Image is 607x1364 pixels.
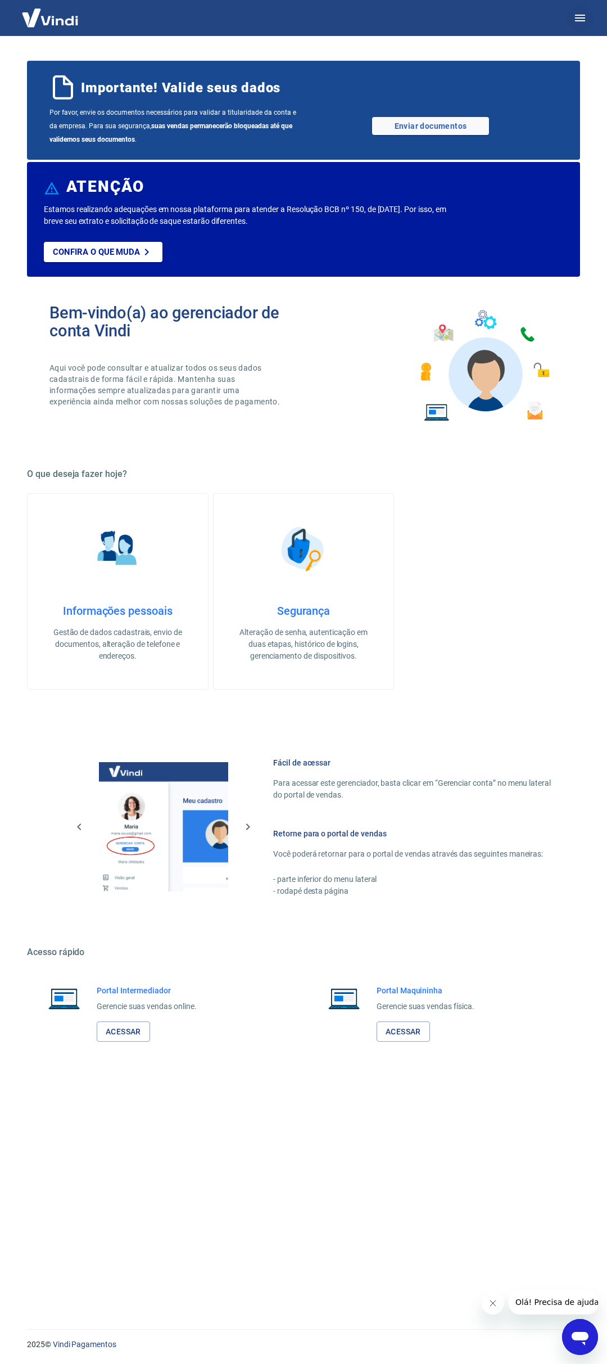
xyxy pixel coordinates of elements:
b: suas vendas permanecerão bloqueadas até que validemos seus documentos [49,122,292,143]
img: Imagem da dashboard mostrando o botão de gerenciar conta na sidebar no lado esquerdo [99,762,228,892]
p: Você poderá retornar para o portal de vendas através das seguintes maneiras: [273,848,553,860]
img: Imagem de um notebook aberto [320,985,368,1012]
iframe: Botão para abrir a janela de mensagens [562,1319,598,1355]
p: Para acessar este gerenciador, basta clicar em “Gerenciar conta” no menu lateral do portal de ven... [273,777,553,801]
span: Olá! Precisa de ajuda? [7,8,94,17]
p: Aqui você pode consultar e atualizar todos os seus dados cadastrais de forma fácil e rápida. Mant... [49,362,282,407]
p: Estamos realizando adequações em nossa plataforma para atender a Resolução BCB nº 150, de [DATE].... [44,204,459,227]
h6: ATENÇÃO [66,181,144,192]
img: Imagem de um notebook aberto [40,985,88,1012]
a: Vindi Pagamentos [53,1340,116,1349]
p: Gerencie suas vendas online. [97,1001,197,1012]
p: Gerencie suas vendas física. [377,1001,474,1012]
a: Acessar [377,1021,430,1042]
iframe: Mensagem da empresa [509,1290,598,1315]
img: Segurança [275,521,332,577]
a: Enviar documentos [372,117,489,135]
h6: Portal Intermediador [97,985,197,996]
h4: Segurança [232,604,376,618]
img: Imagem de um avatar masculino com diversos icones exemplificando as funcionalidades do gerenciado... [410,304,558,428]
p: - rodapé desta página [273,885,553,897]
p: Confira o que muda [53,247,140,257]
img: Vindi [13,1,87,35]
a: Informações pessoaisInformações pessoaisGestão de dados cadastrais, envio de documentos, alteraçã... [27,493,209,690]
span: Por favor, envie os documentos necessários para validar a titularidade da conta e da empresa. Par... [49,106,303,146]
h4: Informações pessoais [46,604,190,618]
h2: Bem-vindo(a) ao gerenciador de conta Vindi [49,304,303,340]
p: 2025 © [27,1339,580,1351]
h6: Retorne para o portal de vendas [273,828,553,839]
p: - parte inferior do menu lateral [273,874,553,885]
h6: Portal Maquininha [377,985,474,996]
h5: O que deseja fazer hoje? [27,469,580,480]
img: Informações pessoais [89,521,146,577]
p: Gestão de dados cadastrais, envio de documentos, alteração de telefone e endereços. [46,627,190,662]
iframe: Fechar mensagem [482,1292,504,1315]
a: SegurançaSegurançaAlteração de senha, autenticação em duas etapas, histórico de logins, gerenciam... [213,493,395,690]
p: Alteração de senha, autenticação em duas etapas, histórico de logins, gerenciamento de dispositivos. [232,627,376,662]
h5: Acesso rápido [27,947,580,958]
span: Importante! Valide seus dados [81,79,280,97]
a: Confira o que muda [44,242,162,262]
a: Acessar [97,1021,150,1042]
h6: Fácil de acessar [273,757,553,768]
